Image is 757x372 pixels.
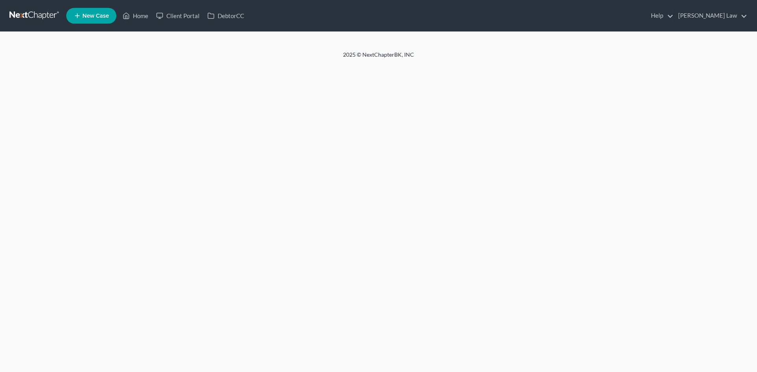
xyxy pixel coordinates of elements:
[203,9,248,23] a: DebtorCC
[674,9,747,23] a: [PERSON_NAME] Law
[119,9,152,23] a: Home
[154,51,603,65] div: 2025 © NextChapterBK, INC
[647,9,673,23] a: Help
[66,8,116,24] new-legal-case-button: New Case
[152,9,203,23] a: Client Portal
